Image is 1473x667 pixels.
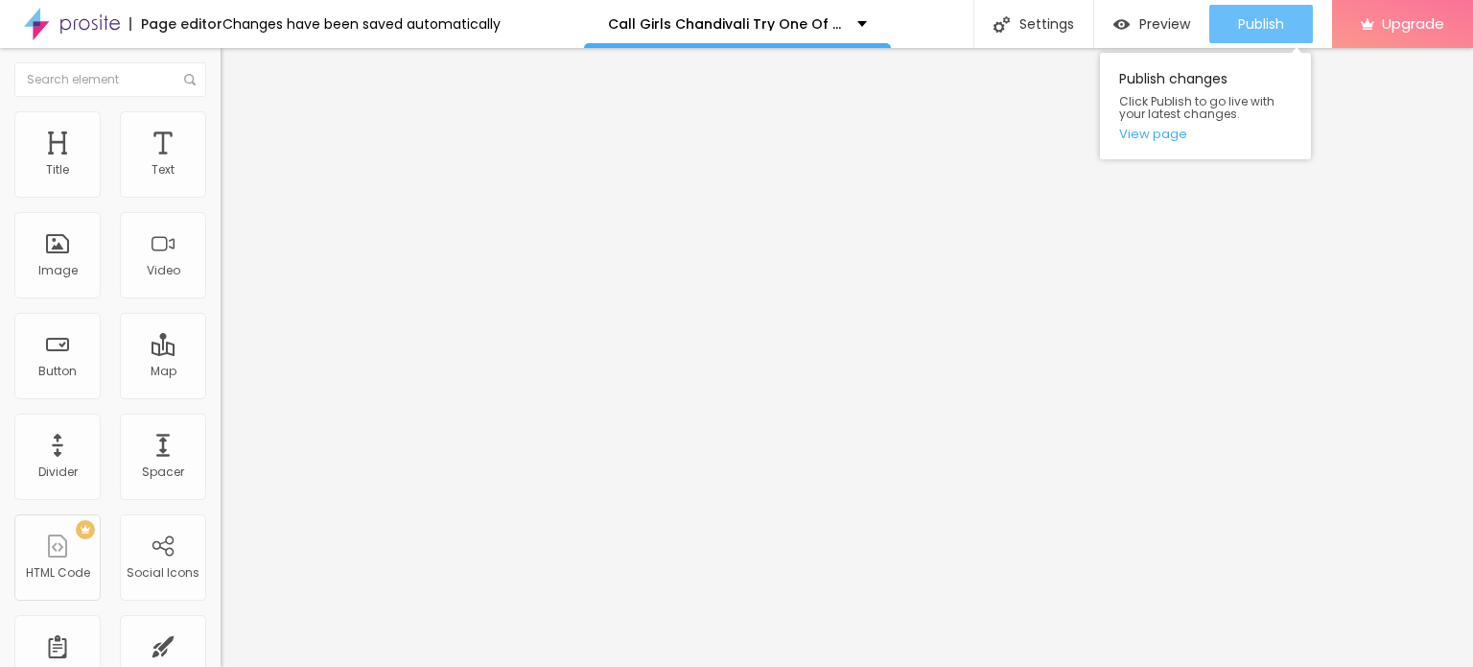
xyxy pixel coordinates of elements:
div: Divider [38,465,78,479]
input: Search element [14,62,206,97]
span: Preview [1139,16,1190,32]
button: Publish [1209,5,1313,43]
a: View page [1119,128,1292,140]
div: Title [46,163,69,177]
img: Icone [184,74,196,85]
div: Publish changes [1100,53,1311,159]
span: Click Publish to go live with your latest changes. [1119,95,1292,120]
button: Preview [1094,5,1209,43]
p: Call Girls Chandivali Try One Of The our Best Russian Mumbai Escorts [608,17,843,31]
div: Social Icons [127,566,199,580]
div: Video [147,264,180,277]
div: Text [152,163,175,177]
div: HTML Code [26,566,90,580]
div: Map [151,365,176,378]
div: Spacer [142,465,184,479]
iframe: Editor [221,48,1473,667]
span: Publish [1238,16,1284,32]
span: Upgrade [1382,15,1444,32]
img: Icone [994,16,1010,33]
div: Page editor [129,17,222,31]
img: view-1.svg [1113,16,1130,33]
div: Image [38,264,78,277]
div: Changes have been saved automatically [222,17,501,31]
div: Button [38,365,77,378]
